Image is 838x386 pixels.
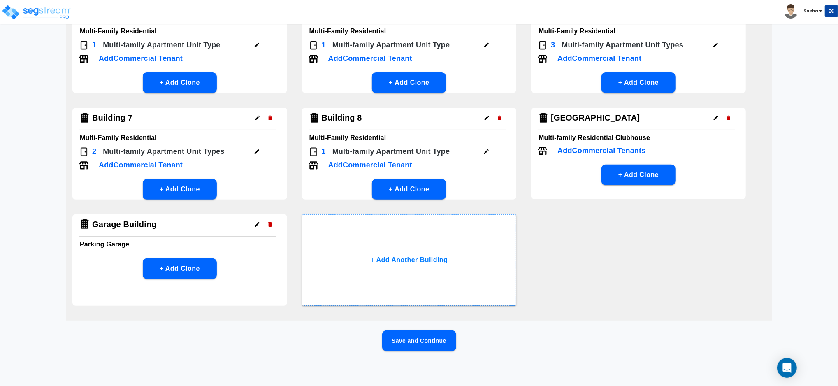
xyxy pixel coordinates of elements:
p: 3 [551,40,555,51]
img: Door Icon [309,147,318,157]
img: Door Icon [538,40,548,50]
p: Add Commercial Tenant [328,160,412,171]
p: Multi-family Apartment Unit Type [332,40,450,51]
img: Tenant Icon [538,54,548,64]
img: Tenant Icon [538,146,548,156]
p: Add Commercial Tenant [99,160,183,171]
img: avatar.png [784,4,798,19]
p: Add Commercial Tenants [557,145,645,156]
p: Multi-family Apartment Unit Type s [562,40,684,51]
img: Building Icon [538,112,549,124]
button: + Add Clone [601,72,676,93]
img: Door Icon [79,147,89,157]
p: 1 [322,40,326,51]
img: Tenant Icon [79,54,89,64]
button: + Add Clone [143,179,217,200]
p: 2 [92,146,96,157]
h6: Multi-Family Residential [309,26,509,37]
p: Add Commercial Tenant [99,53,183,64]
button: + Add Clone [143,258,217,279]
p: Multi-family Apartment Unit Type [103,40,220,51]
h4: Garage Building [92,219,157,230]
h6: Multi-Family Residential [80,132,280,144]
h6: Multi-Family Residential [539,26,738,37]
img: Building Icon [309,112,320,124]
button: + Add Clone [143,72,217,93]
button: + Add Clone [372,179,446,200]
h6: Multi-Family Residential [309,132,509,144]
div: Open Intercom Messenger [777,358,797,378]
h4: Building 7 [92,113,132,123]
h6: Multi-family Residential Clubhouse [539,132,738,144]
p: Multi-family Apartment Unit Type [332,146,450,157]
button: Save and Continue [382,330,456,351]
h4: Building 8 [322,113,362,123]
p: Add Commercial Tenant [557,53,641,64]
img: Door Icon [309,40,318,50]
p: Add Commercial Tenant [328,53,412,64]
img: Tenant Icon [79,160,89,170]
h4: [GEOGRAPHIC_DATA] [551,113,640,123]
button: + Add Clone [601,165,676,185]
b: Sneha [803,8,818,14]
p: 1 [322,146,326,157]
button: + Add Another Building [302,214,517,306]
img: Building Icon [79,112,91,124]
img: Door Icon [79,40,89,50]
button: + Add Clone [372,72,446,93]
h6: Multi-Family Residential [80,26,280,37]
img: Tenant Icon [309,160,318,170]
p: 1 [92,40,96,51]
h6: Parking Garage [80,239,280,250]
img: logo_pro_r.png [1,4,71,21]
img: Tenant Icon [309,54,318,64]
p: Multi-family Apartment Unit Type s [103,146,225,157]
img: Building Icon [79,219,91,230]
